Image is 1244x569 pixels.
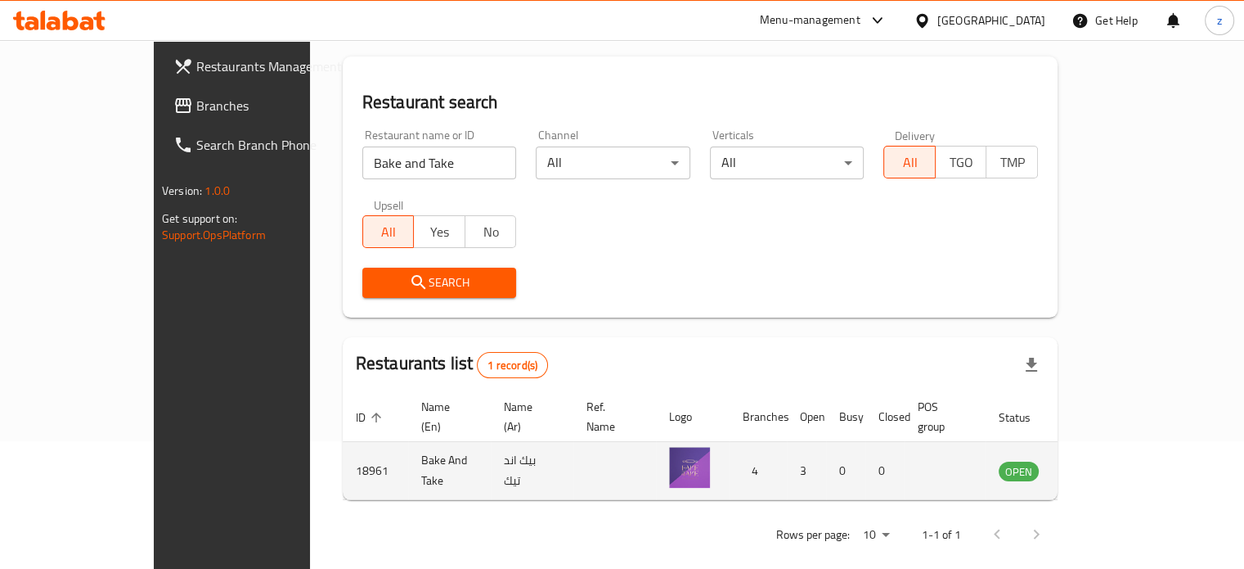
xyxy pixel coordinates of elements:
[162,224,266,246] a: Support.OpsPlatform
[710,147,865,179] div: All
[420,220,459,244] span: Yes
[356,408,387,427] span: ID
[891,151,929,174] span: All
[362,268,517,298] button: Search
[865,442,905,500] td: 0
[895,129,936,141] label: Delivery
[1217,11,1222,29] span: z
[826,442,865,500] td: 0
[343,442,408,500] td: 18961
[375,273,504,293] span: Search
[504,397,554,436] span: Name (Ar)
[865,392,905,442] th: Closed
[204,180,230,201] span: 1.0.0
[730,392,787,442] th: Branches
[160,86,362,125] a: Branches
[491,442,573,500] td: بيك اند تيك
[362,215,415,248] button: All
[856,523,896,548] div: Rows per page:
[162,180,202,201] span: Version:
[883,146,936,178] button: All
[942,151,981,174] span: TGO
[826,392,865,442] th: Busy
[196,56,348,76] span: Restaurants Management
[922,525,961,545] p: 1-1 of 1
[918,397,966,436] span: POS group
[160,125,362,165] a: Search Branch Phone
[160,47,362,86] a: Restaurants Management
[356,351,548,378] h2: Restaurants list
[413,215,465,248] button: Yes
[776,525,850,545] p: Rows per page:
[999,408,1052,427] span: Status
[993,151,1031,174] span: TMP
[586,397,636,436] span: Ref. Name
[362,90,1038,115] h2: Restaurant search
[465,215,517,248] button: No
[999,462,1039,481] div: OPEN
[196,96,348,115] span: Branches
[999,463,1039,481] span: OPEN
[421,397,471,436] span: Name (En)
[536,147,690,179] div: All
[478,358,547,373] span: 1 record(s)
[362,147,517,179] input: Search for restaurant name or ID..
[343,392,1128,500] table: enhanced table
[669,447,710,488] img: Bake And Take
[196,135,348,155] span: Search Branch Phone
[472,220,510,244] span: No
[162,208,237,229] span: Get support on:
[408,442,491,500] td: Bake And Take
[937,11,1045,29] div: [GEOGRAPHIC_DATA]
[374,199,404,210] label: Upsell
[935,146,987,178] button: TGO
[370,220,408,244] span: All
[656,392,730,442] th: Logo
[787,392,826,442] th: Open
[730,442,787,500] td: 4
[760,11,860,30] div: Menu-management
[787,442,826,500] td: 3
[986,146,1038,178] button: TMP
